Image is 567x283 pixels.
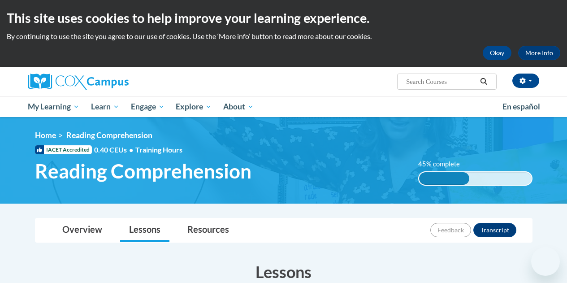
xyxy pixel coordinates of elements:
[473,223,516,237] button: Transcript
[91,101,119,112] span: Learn
[512,74,539,88] button: Account Settings
[502,102,540,111] span: En español
[430,223,471,237] button: Feedback
[35,131,56,140] a: Home
[131,101,164,112] span: Engage
[35,159,251,183] span: Reading Comprehension
[178,218,238,242] a: Resources
[129,145,133,154] span: •
[217,96,260,117] a: About
[223,101,254,112] span: About
[66,131,152,140] span: Reading Comprehension
[405,76,477,87] input: Search Courses
[170,96,217,117] a: Explore
[176,101,212,112] span: Explore
[35,145,92,154] span: IACET Accredited
[477,76,490,87] button: Search
[22,96,86,117] a: My Learning
[53,218,111,242] a: Overview
[418,159,470,169] label: 45% complete
[135,145,182,154] span: Training Hours
[94,145,135,155] span: 0.40 CEUs
[35,261,532,283] h3: Lessons
[483,46,511,60] button: Okay
[7,31,560,41] p: By continuing to use the site you agree to our use of cookies. Use the ‘More info’ button to read...
[518,46,560,60] a: More Info
[28,74,190,90] a: Cox Campus
[120,218,169,242] a: Lessons
[85,96,125,117] a: Learn
[28,74,129,90] img: Cox Campus
[22,96,546,117] div: Main menu
[7,9,560,27] h2: This site uses cookies to help improve your learning experience.
[531,247,560,276] iframe: Button to launch messaging window
[125,96,170,117] a: Engage
[419,172,470,185] div: 45% complete
[28,101,79,112] span: My Learning
[497,97,546,116] a: En español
